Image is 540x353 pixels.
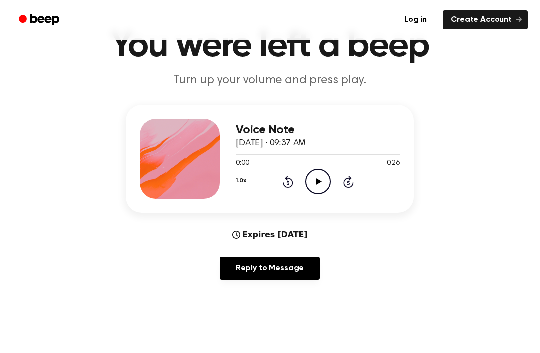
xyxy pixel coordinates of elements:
span: 0:26 [387,158,400,169]
h1: You were left a beep [14,28,526,64]
a: Reply to Message [220,257,320,280]
span: 0:00 [236,158,249,169]
a: Log in [394,8,437,31]
span: [DATE] · 09:37 AM [236,139,306,148]
h3: Voice Note [236,123,400,137]
button: 1.0x [236,172,246,189]
p: Turn up your volume and press play. [78,72,462,89]
a: Create Account [443,10,528,29]
div: Expires [DATE] [232,229,308,241]
a: Beep [12,10,68,30]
